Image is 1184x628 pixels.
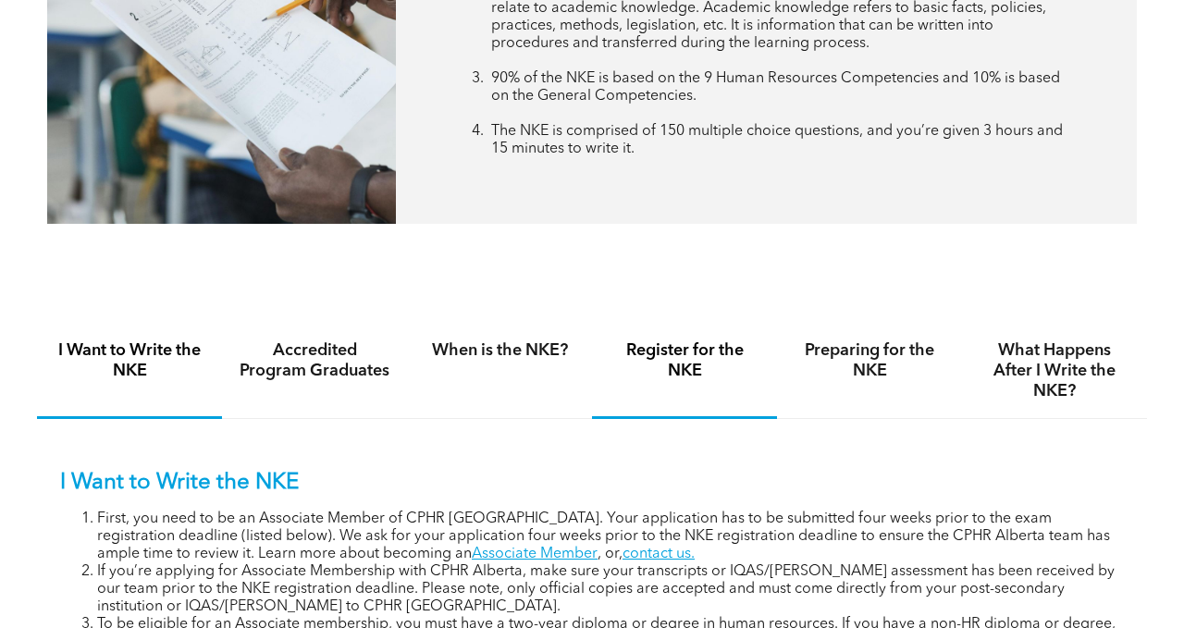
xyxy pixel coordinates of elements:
h4: What Happens After I Write the NKE? [979,340,1130,401]
h4: Preparing for the NKE [794,340,945,381]
h4: Accredited Program Graduates [239,340,390,381]
h4: When is the NKE? [424,340,575,361]
span: 90% of the NKE is based on the 9 Human Resources Competencies and 10% is based on the General Com... [491,71,1060,104]
li: First, you need to be an Associate Member of CPHR [GEOGRAPHIC_DATA]. Your application has to be s... [97,511,1124,563]
li: If you’re applying for Associate Membership with CPHR Alberta, make sure your transcripts or IQAS... [97,563,1124,616]
span: The NKE is comprised of 150 multiple choice questions, and you’re given 3 hours and 15 minutes to... [491,124,1063,156]
p: I Want to Write the NKE [60,470,1124,497]
h4: I Want to Write the NKE [54,340,205,381]
a: contact us. [623,547,695,561]
a: Associate Member [472,547,598,561]
h4: Register for the NKE [609,340,760,381]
